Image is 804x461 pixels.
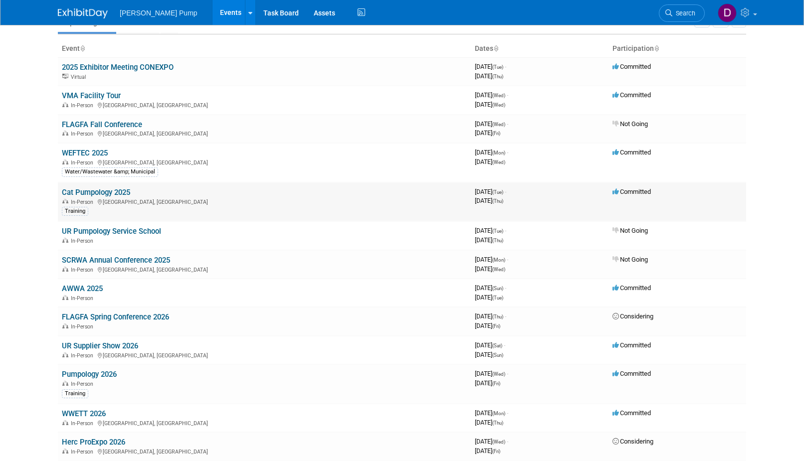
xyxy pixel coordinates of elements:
span: - [507,149,508,156]
a: AWWA 2025 [62,284,103,293]
span: Not Going [612,256,648,263]
span: (Wed) [492,439,505,445]
span: - [507,370,508,377]
a: Search [659,4,705,22]
span: In-Person [71,352,96,359]
span: Committed [612,63,651,70]
a: FLAGFA Fall Conference [62,120,142,129]
a: FLAGFA Spring Conference 2026 [62,312,169,321]
span: (Fri) [492,323,500,329]
span: (Mon) [492,411,505,416]
img: In-Person Event [62,102,68,107]
span: [DATE] [475,419,503,426]
span: Committed [612,341,651,349]
span: [DATE] [475,72,503,80]
th: Dates [471,40,608,57]
div: [GEOGRAPHIC_DATA], [GEOGRAPHIC_DATA] [62,447,467,455]
span: (Wed) [492,102,505,108]
span: In-Person [71,238,96,244]
span: (Thu) [492,198,503,204]
img: In-Person Event [62,420,68,425]
a: Pumpology 2026 [62,370,117,379]
span: [DATE] [475,129,500,137]
span: (Wed) [492,93,505,98]
div: [GEOGRAPHIC_DATA], [GEOGRAPHIC_DATA] [62,101,467,109]
img: Virtual Event [62,74,68,79]
div: [GEOGRAPHIC_DATA], [GEOGRAPHIC_DATA] [62,265,467,273]
span: [DATE] [475,265,505,273]
a: Herc ProExpo 2026 [62,438,125,447]
a: Sort by Start Date [493,44,498,52]
span: - [507,409,508,417]
span: [DATE] [475,438,508,445]
span: (Tue) [492,295,503,301]
span: [DATE] [475,351,503,358]
img: In-Person Event [62,323,68,328]
div: [GEOGRAPHIC_DATA], [GEOGRAPHIC_DATA] [62,351,467,359]
img: David Perry [718,3,737,22]
span: - [505,284,506,292]
span: (Wed) [492,267,505,272]
a: 2025 Exhibitor Meeting CONEXPO [62,63,174,72]
div: [GEOGRAPHIC_DATA], [GEOGRAPHIC_DATA] [62,129,467,137]
a: WEFTEC 2025 [62,149,108,157]
span: Committed [612,409,651,417]
a: VMA Facility Tour [62,91,121,100]
span: In-Person [71,295,96,302]
span: (Thu) [492,420,503,426]
th: Participation [608,40,746,57]
span: [DATE] [475,149,508,156]
span: - [504,341,505,349]
span: (Thu) [492,74,503,79]
img: In-Person Event [62,352,68,357]
img: In-Person Event [62,381,68,386]
span: (Mon) [492,257,505,263]
span: Virtual [71,74,89,80]
span: Considering [612,312,653,320]
img: In-Person Event [62,199,68,204]
span: [DATE] [475,120,508,128]
a: Sort by Event Name [80,44,85,52]
span: [DATE] [475,409,508,417]
span: - [505,63,506,70]
th: Event [58,40,471,57]
span: [DATE] [475,312,506,320]
div: Water/Wastewater &amp; Municipal [62,167,158,176]
span: [DATE] [475,63,506,70]
span: [DATE] [475,101,505,108]
span: (Sun) [492,286,503,291]
span: [DATE] [475,341,505,349]
span: [DATE] [475,91,508,99]
span: [DATE] [475,379,500,387]
span: (Tue) [492,228,503,234]
span: In-Person [71,131,96,137]
img: In-Person Event [62,267,68,272]
div: Training [62,389,88,398]
span: [DATE] [475,256,508,263]
span: In-Person [71,102,96,109]
span: [DATE] [475,158,505,165]
span: [DATE] [475,447,500,455]
span: - [507,438,508,445]
span: Committed [612,188,651,195]
span: - [505,227,506,234]
span: Committed [612,91,651,99]
span: Considering [612,438,653,445]
span: Committed [612,149,651,156]
a: SCRWA Annual Conference 2025 [62,256,170,265]
span: [PERSON_NAME] Pump [120,9,198,17]
span: (Tue) [492,189,503,195]
span: In-Person [71,159,96,166]
a: UR Supplier Show 2026 [62,341,138,350]
span: In-Person [71,267,96,273]
img: In-Person Event [62,131,68,136]
span: (Wed) [492,122,505,127]
a: Sort by Participation Type [654,44,659,52]
span: (Thu) [492,238,503,243]
span: In-Person [71,420,96,427]
span: [DATE] [475,197,503,204]
span: [DATE] [475,284,506,292]
span: Committed [612,370,651,377]
span: (Wed) [492,371,505,377]
div: Training [62,207,88,216]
